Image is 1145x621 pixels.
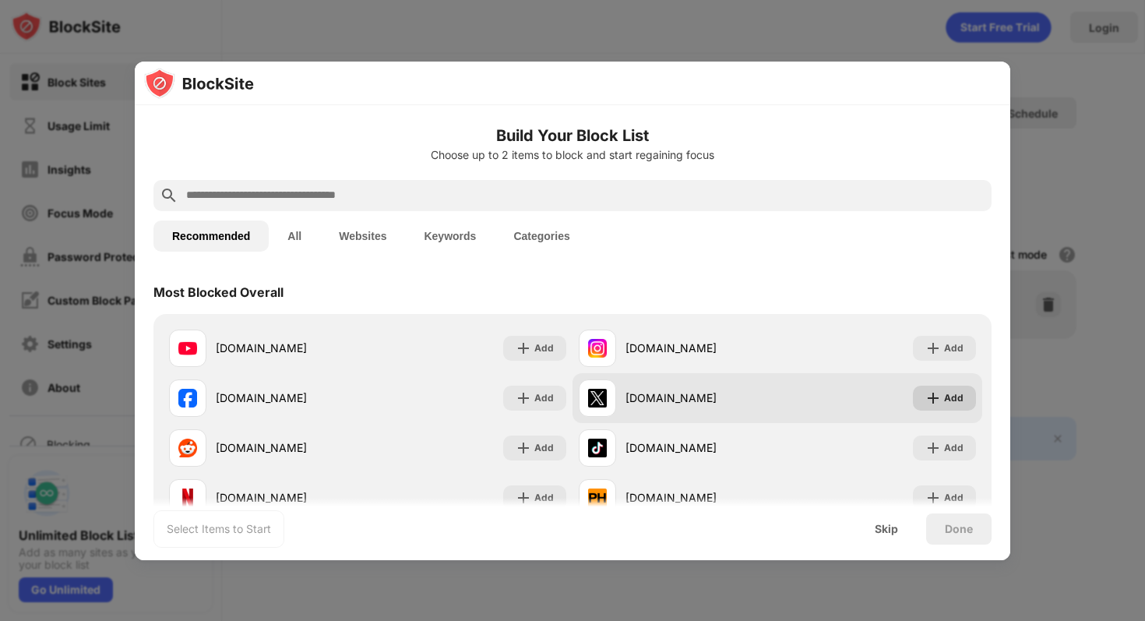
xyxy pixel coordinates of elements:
[320,221,405,252] button: Websites
[588,389,607,408] img: favicons
[216,390,368,406] div: [DOMAIN_NAME]
[625,390,777,406] div: [DOMAIN_NAME]
[588,489,607,507] img: favicons
[405,221,495,252] button: Keywords
[216,340,368,356] div: [DOMAIN_NAME]
[144,68,254,99] img: logo-blocksite.svg
[178,339,197,358] img: favicons
[875,523,898,535] div: Skip
[588,439,607,457] img: favicons
[178,439,197,457] img: favicons
[625,340,777,356] div: [DOMAIN_NAME]
[944,490,964,506] div: Add
[534,490,554,506] div: Add
[216,489,368,506] div: [DOMAIN_NAME]
[534,390,554,406] div: Add
[625,489,777,506] div: [DOMAIN_NAME]
[944,440,964,456] div: Add
[588,339,607,358] img: favicons
[944,340,964,356] div: Add
[153,284,284,300] div: Most Blocked Overall
[153,149,992,161] div: Choose up to 2 items to block and start regaining focus
[495,221,588,252] button: Categories
[178,389,197,408] img: favicons
[625,439,777,456] div: [DOMAIN_NAME]
[153,124,992,147] h6: Build Your Block List
[945,523,973,535] div: Done
[534,340,554,356] div: Add
[944,390,964,406] div: Add
[153,221,269,252] button: Recommended
[269,221,320,252] button: All
[167,521,271,537] div: Select Items to Start
[216,439,368,456] div: [DOMAIN_NAME]
[178,489,197,507] img: favicons
[160,186,178,205] img: search.svg
[534,440,554,456] div: Add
